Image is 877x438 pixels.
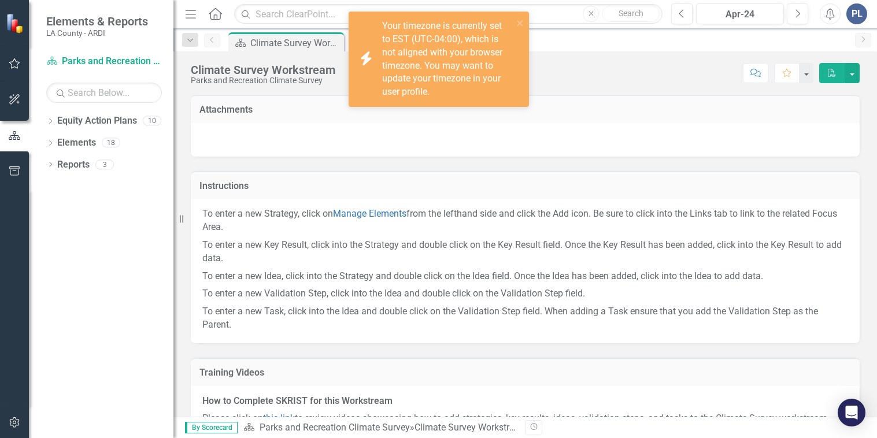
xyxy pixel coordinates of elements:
input: Search Below... [46,83,162,103]
a: Elements [57,136,96,150]
div: » [243,421,516,435]
p: To enter a new Strategy, click on from the lefthand side and click the Add icon. Be sure to click... [202,207,848,236]
div: Your timezone is currently set to EST (UTC-04:00), which is not aligned with your browser timezon... [382,20,513,99]
a: this link [263,413,295,424]
div: Climate Survey Workstream [415,422,527,433]
p: To enter a new Validation Step, click into the Idea and double click on the Validation Step field. [202,285,848,303]
span: Elements & Reports [46,14,148,28]
p: To enter a new Task, click into the Idea and double click on the Validation Step field. When addi... [202,303,848,332]
img: ClearPoint Strategy [6,13,26,34]
a: Parks and Recreation Climate Survey [46,55,162,68]
div: 18 [102,138,120,148]
button: PL [846,3,867,24]
a: Equity Action Plans [57,114,137,128]
a: Parks and Recreation Climate Survey [260,422,410,433]
h3: Attachments [199,105,851,115]
small: LA County - ARDI [46,28,148,38]
div: 10 [143,116,161,126]
strong: How to Complete SKRIST for this Workstream [202,395,393,406]
div: 3 [95,159,114,169]
div: Parks and Recreation Climate Survey [191,76,335,85]
button: close [516,16,524,29]
input: Search ClearPoint... [234,4,663,24]
span: Search [619,9,643,18]
a: Reports [57,158,90,172]
div: Open Intercom Messenger [838,399,865,426]
h3: Instructions [199,181,851,191]
span: By Scorecard [185,422,238,433]
h3: Training Videos [199,368,851,378]
div: Climate Survey Workstream [250,36,341,50]
div: Apr-24 [700,8,780,21]
div: Climate Survey Workstream [191,64,335,76]
p: To enter a new Idea, click into the Strategy and double click on the Idea field. Once the Idea ha... [202,268,848,285]
p: To enter a new Key Result, click into the Strategy and double click on the Key Result field. Once... [202,236,848,268]
button: Apr-24 [696,3,784,24]
a: Manage Elements [333,208,406,219]
p: Please click on to review videos showcasing how to add strategies, key results, ideas, validation... [202,410,848,428]
button: Search [602,6,660,22]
